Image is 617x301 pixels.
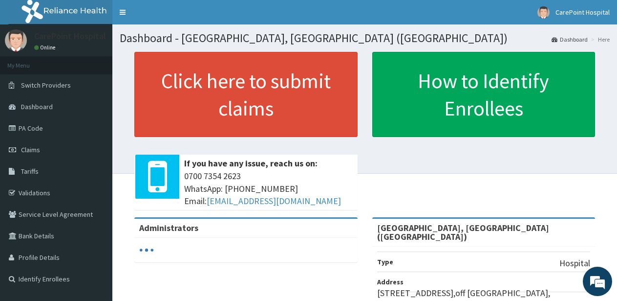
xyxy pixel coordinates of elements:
[120,32,610,45] h1: Dashboard - [GEOGRAPHIC_DATA], [GEOGRAPHIC_DATA] ([GEOGRAPHIC_DATA])
[34,32,106,41] p: CarePoint Hospital
[207,195,341,207] a: [EMAIL_ADDRESS][DOMAIN_NAME]
[559,257,590,270] p: Hospital
[21,102,53,111] span: Dashboard
[377,257,393,266] b: Type
[21,81,71,90] span: Switch Providers
[537,6,550,19] img: User Image
[139,222,198,233] b: Administrators
[21,167,39,176] span: Tariffs
[21,145,40,154] span: Claims
[5,29,27,51] img: User Image
[34,44,58,51] a: Online
[134,52,358,137] a: Click here to submit claims
[184,158,318,169] b: If you have any issue, reach us on:
[377,222,549,242] strong: [GEOGRAPHIC_DATA], [GEOGRAPHIC_DATA] ([GEOGRAPHIC_DATA])
[555,8,610,17] span: CarePoint Hospital
[139,243,154,257] svg: audio-loading
[377,278,404,286] b: Address
[372,52,596,137] a: How to Identify Enrollees
[589,35,610,44] li: Here
[552,35,588,44] a: Dashboard
[184,170,353,208] span: 0700 7354 2623 WhatsApp: [PHONE_NUMBER] Email:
